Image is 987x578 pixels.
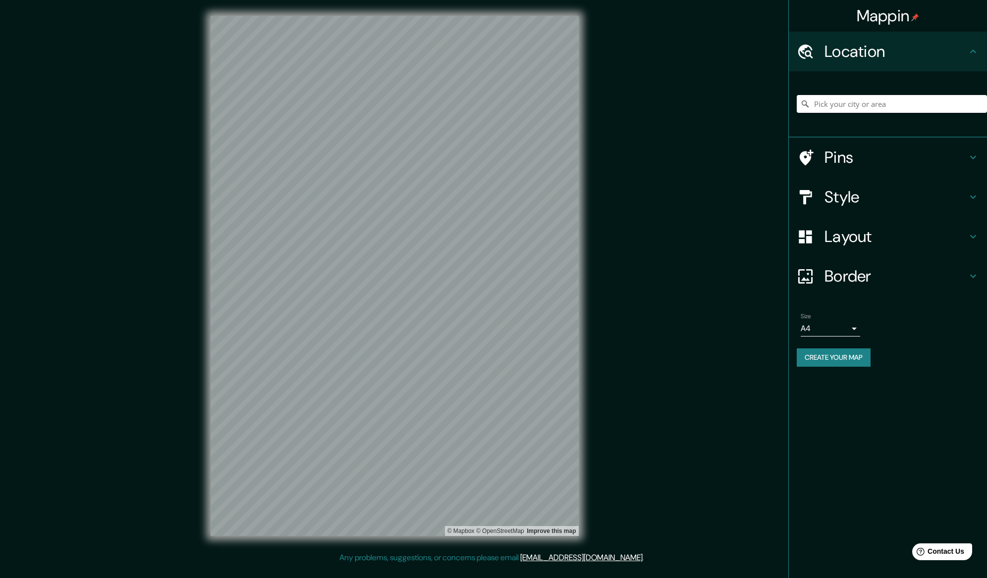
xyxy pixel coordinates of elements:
[789,177,987,217] div: Style
[824,227,967,246] h4: Layout
[789,256,987,296] div: Border
[824,266,967,286] h4: Border
[801,312,811,321] label: Size
[899,539,976,567] iframe: Help widget launcher
[447,528,475,534] a: Mapbox
[520,552,643,563] a: [EMAIL_ADDRESS][DOMAIN_NAME]
[824,42,967,61] h4: Location
[801,321,860,337] div: A4
[476,528,524,534] a: OpenStreetMap
[824,147,967,167] h4: Pins
[797,95,987,113] input: Pick your city or area
[211,16,579,536] canvas: Map
[646,552,648,564] div: .
[789,32,987,71] div: Location
[911,13,919,21] img: pin-icon.png
[789,138,987,177] div: Pins
[339,552,644,564] p: Any problems, suggestions, or concerns please email .
[857,6,920,26] h4: Mappin
[527,528,576,534] a: Map feedback
[789,217,987,256] div: Layout
[824,187,967,207] h4: Style
[797,348,871,367] button: Create your map
[644,552,646,564] div: .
